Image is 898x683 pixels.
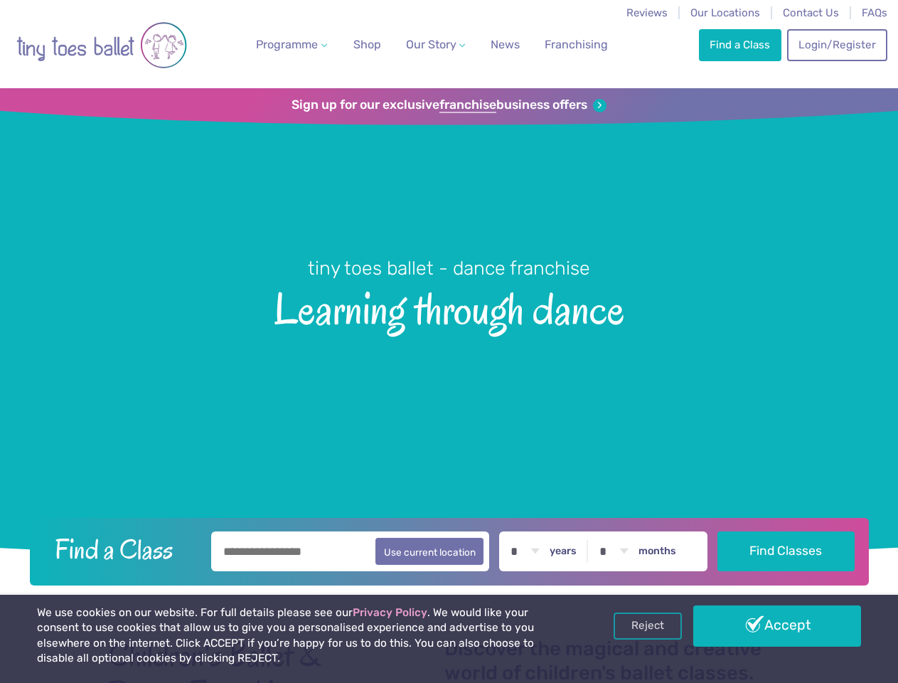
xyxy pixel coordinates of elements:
a: Contact Us [783,6,839,19]
span: Learning through dance [23,281,875,334]
a: Accept [693,605,861,647]
a: Programme [250,31,333,59]
h2: Find a Class [43,531,201,567]
a: Franchising [539,31,614,59]
a: News [485,31,525,59]
button: Find Classes [717,531,855,571]
span: News [491,38,520,51]
span: Our Story [406,38,456,51]
button: Use current location [375,538,484,565]
a: Our Locations [690,6,760,19]
a: Our Story [400,31,471,59]
a: Sign up for our exclusivefranchisebusiness offers [292,97,606,113]
small: tiny toes ballet - dance franchise [308,257,590,280]
img: tiny toes ballet [16,9,187,81]
label: years [550,545,577,558]
span: Programme [256,38,318,51]
span: Shop [353,38,381,51]
p: We use cookies on our website. For full details please see our . We would like your consent to us... [37,605,572,667]
a: Reject [614,613,682,640]
strong: franchise [439,97,496,113]
a: Find a Class [699,29,781,60]
a: Reviews [626,6,668,19]
a: Privacy Policy [353,606,427,619]
a: Shop [348,31,387,59]
label: months [638,545,676,558]
span: Franchising [545,38,608,51]
a: Login/Register [787,29,887,60]
a: FAQs [862,6,887,19]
